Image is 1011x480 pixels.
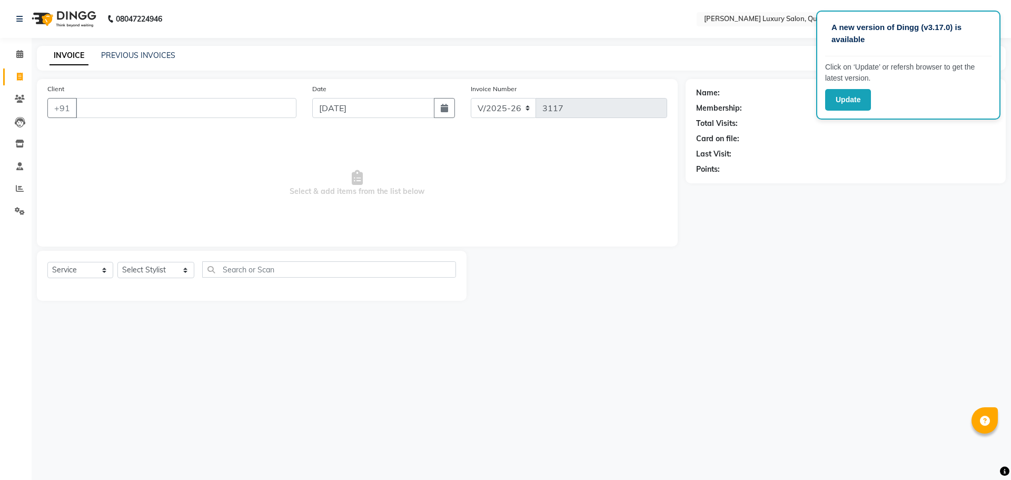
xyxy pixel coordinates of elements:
div: Last Visit: [696,149,731,160]
p: A new version of Dingg (v3.17.0) is available [831,22,985,45]
label: Date [312,84,326,94]
a: PREVIOUS INVOICES [101,51,175,60]
div: Points: [696,164,720,175]
div: Name: [696,87,720,99]
label: Client [47,84,64,94]
div: Total Visits: [696,118,738,129]
div: Card on file: [696,133,739,144]
iframe: chat widget [967,438,1000,469]
button: +91 [47,98,77,118]
p: Click on ‘Update’ or refersh browser to get the latest version. [825,62,992,84]
b: 08047224946 [116,4,162,34]
button: Update [825,89,871,111]
img: logo [27,4,99,34]
input: Search by Name/Mobile/Email/Code [76,98,296,118]
label: Invoice Number [471,84,517,94]
span: Select & add items from the list below [47,131,667,236]
a: INVOICE [49,46,88,65]
div: Membership: [696,103,742,114]
input: Search or Scan [202,261,456,278]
